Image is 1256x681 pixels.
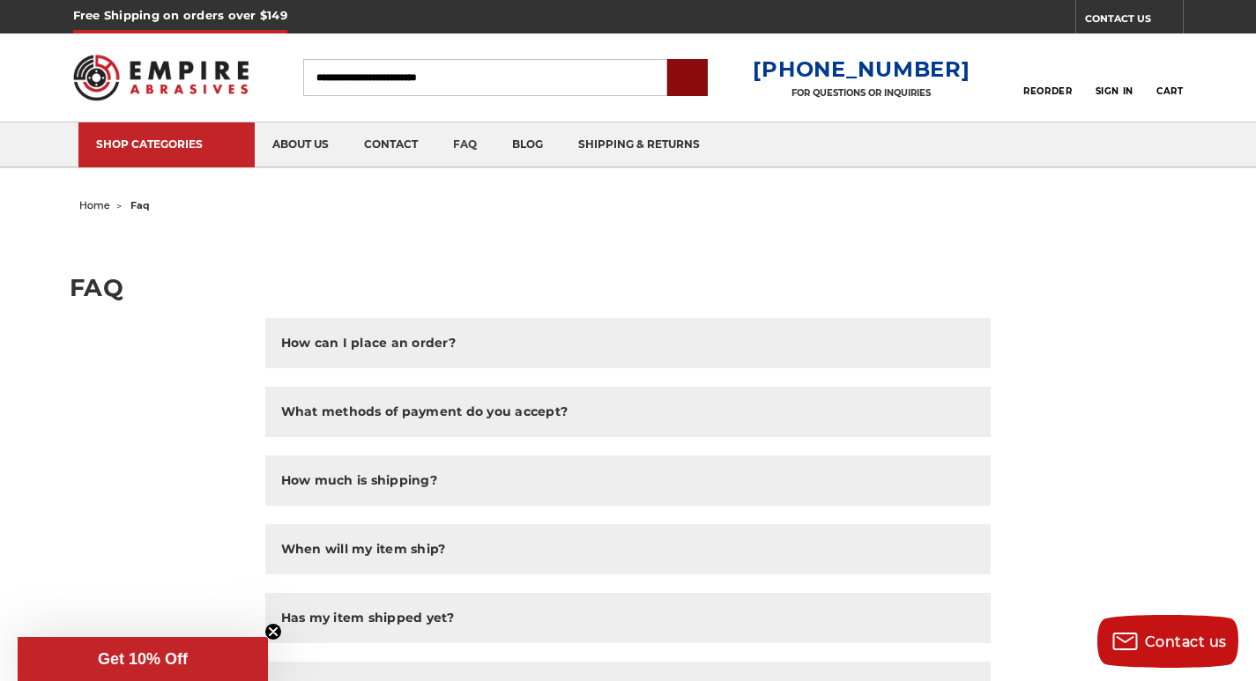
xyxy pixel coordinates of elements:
[70,276,1186,300] h1: FAQ
[1097,615,1238,668] button: Contact us
[265,455,992,506] button: How much is shipping?
[281,403,569,421] h2: What methods of payment do you accept?
[1145,633,1227,650] span: Contact us
[494,122,561,167] a: blog
[255,122,346,167] a: about us
[265,318,992,368] button: How can I place an order?
[265,593,992,643] button: Has my item shipped yet?
[1156,58,1183,97] a: Cart
[281,540,446,559] h2: When will my item ship?
[670,61,705,96] input: Submit
[98,650,188,668] span: Get 10% Off
[1096,85,1133,97] span: Sign In
[265,387,992,437] button: What methods of payment do you accept?
[561,122,717,167] a: shipping & returns
[264,623,282,640] button: Close teaser
[96,137,237,151] div: SHOP CATEGORIES
[1023,85,1072,97] span: Reorder
[281,609,455,627] h2: Has my item shipped yet?
[435,122,494,167] a: faq
[265,524,992,574] button: When will my item ship?
[18,637,268,681] div: Get 10% OffClose teaser
[753,87,970,99] p: FOR QUESTIONS OR INQUIRIES
[281,471,437,490] h2: How much is shipping?
[346,122,435,167] a: contact
[1023,58,1072,96] a: Reorder
[281,334,456,352] h2: How can I place an order?
[73,43,249,112] img: Empire Abrasives
[1156,85,1183,97] span: Cart
[753,56,970,82] a: [PHONE_NUMBER]
[1085,9,1183,33] a: CONTACT US
[130,199,150,211] span: faq
[79,199,110,211] a: home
